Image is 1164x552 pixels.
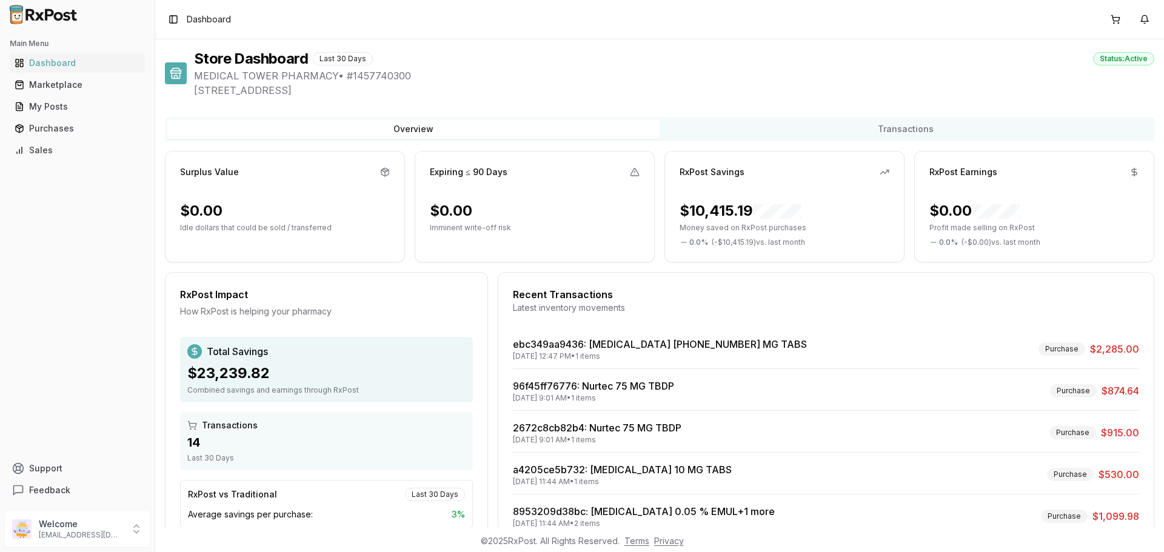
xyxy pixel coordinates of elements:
[1039,342,1085,356] div: Purchase
[405,488,465,501] div: Last 30 Days
[712,238,805,247] span: ( - $10,415.19 ) vs. last month
[962,238,1040,247] span: ( - $0.00 ) vs. last month
[929,223,1139,233] p: Profit made selling on RxPost
[194,49,308,68] h1: Store Dashboard
[187,13,231,25] nav: breadcrumb
[513,287,1139,302] div: Recent Transactions
[1093,52,1154,65] div: Status: Active
[12,519,32,539] img: User avatar
[430,166,507,178] div: Expiring ≤ 90 Days
[624,536,649,546] a: Terms
[680,201,801,221] div: $10,415.19
[15,144,140,156] div: Sales
[452,508,465,520] span: 3 %
[313,52,373,65] div: Last 30 Days
[430,223,640,233] p: Imminent write-off risk
[10,96,145,118] a: My Posts
[5,457,150,479] button: Support
[680,223,889,233] p: Money saved on RxPost purchases
[513,435,681,445] div: [DATE] 9:01 AM • 1 items
[29,484,70,496] span: Feedback
[513,393,674,403] div: [DATE] 9:01 AM • 1 items
[654,536,684,546] a: Privacy
[39,530,123,540] p: [EMAIL_ADDRESS][DOMAIN_NAME]
[10,74,145,96] a: Marketplace
[5,97,150,116] button: My Posts
[430,201,472,221] div: $0.00
[180,305,473,318] div: How RxPost is helping your pharmacy
[180,166,239,178] div: Surplus Value
[513,477,732,487] div: [DATE] 11:44 AM • 1 items
[207,344,268,359] span: Total Savings
[180,223,390,233] p: Idle dollars that could be sold / transferred
[194,68,1154,83] span: MEDICAL TOWER PHARMACY • # 1457740300
[15,122,140,135] div: Purchases
[10,52,145,74] a: Dashboard
[689,238,708,247] span: 0.0 %
[5,53,150,73] button: Dashboard
[1092,509,1139,524] span: $1,099.98
[5,119,150,138] button: Purchases
[187,364,466,383] div: $23,239.82
[929,166,997,178] div: RxPost Earnings
[939,238,958,247] span: 0.0 %
[180,201,222,221] div: $0.00
[194,83,1154,98] span: [STREET_ADDRESS]
[5,75,150,95] button: Marketplace
[1102,384,1139,398] span: $874.64
[1099,467,1139,482] span: $530.00
[15,79,140,91] div: Marketplace
[187,453,466,463] div: Last 30 Days
[513,338,807,350] a: ebc349aa9436: [MEDICAL_DATA] [PHONE_NUMBER] MG TABS
[513,464,732,476] a: a4205ce5b732: [MEDICAL_DATA] 10 MG TABS
[187,434,466,451] div: 14
[15,101,140,113] div: My Posts
[1050,384,1097,397] div: Purchase
[202,419,258,431] span: Transactions
[1041,510,1088,523] div: Purchase
[513,422,681,434] a: 2672c8cb82b4: Nurtec 75 MG TBDP
[513,519,775,528] div: [DATE] 11:44 AM • 2 items
[167,119,660,139] button: Overview
[1101,425,1139,440] span: $915.00
[180,287,473,302] div: RxPost Impact
[188,508,313,520] span: Average savings per purchase:
[660,119,1152,139] button: Transactions
[513,302,1139,314] div: Latest inventory movements
[929,201,1020,221] div: $0.00
[10,39,145,48] h2: Main Menu
[513,351,807,361] div: [DATE] 12:47 PM • 1 items
[513,380,674,392] a: 96f45ff76776: Nurtec 75 MG TBDP
[39,518,123,530] p: Welcome
[1047,468,1094,481] div: Purchase
[10,139,145,161] a: Sales
[15,57,140,69] div: Dashboard
[5,141,150,160] button: Sales
[187,385,466,395] div: Combined savings and earnings through RxPost
[1049,426,1096,439] div: Purchase
[1090,342,1139,356] span: $2,285.00
[5,5,82,24] img: RxPost Logo
[187,13,231,25] span: Dashboard
[10,118,145,139] a: Purchases
[188,488,277,500] div: RxPost vs Traditional
[513,505,775,517] a: 8953209d38bc: [MEDICAL_DATA] 0.05 % EMUL+1 more
[680,166,744,178] div: RxPost Savings
[5,479,150,501] button: Feedback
